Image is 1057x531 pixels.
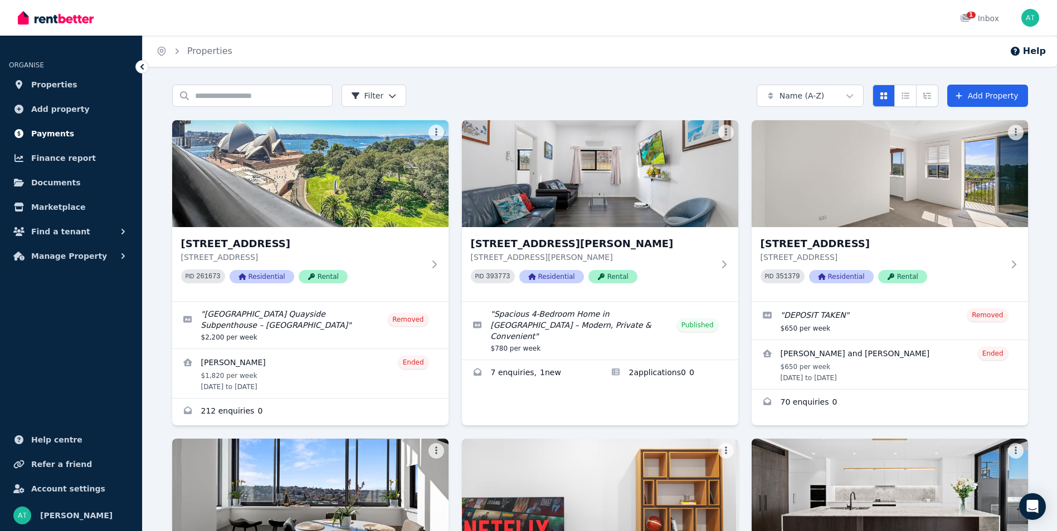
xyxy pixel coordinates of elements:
img: 3 Howarth St, Wyong [462,120,738,227]
button: More options [428,443,444,459]
a: Properties [187,46,232,56]
div: View options [873,85,938,107]
span: [PERSON_NAME] [40,509,113,522]
div: Inbox [960,13,999,24]
a: View details for Nathan Sayers and Jessica Rowe [752,340,1028,389]
span: Help centre [31,433,82,446]
a: 1 Macquarie Street, Sydney[STREET_ADDRESS][STREET_ADDRESS]PID 261673ResidentialRental [172,120,449,301]
a: Enquiries for 7/27 Parkes Street, Manly Vale [752,390,1028,416]
button: Filter [342,85,407,107]
a: Enquiries for 3 Howarth St, Wyong [462,360,600,387]
img: Alexander Tran [13,507,31,524]
a: Refer a friend [9,453,133,475]
a: Finance report [9,147,133,169]
a: Marketplace [9,196,133,218]
p: [STREET_ADDRESS][PERSON_NAME] [471,252,714,263]
button: More options [718,125,734,140]
a: Edit listing: Opera House Quayside Subpenthouse – Bennelong [172,302,449,348]
a: Edit listing: DEPOSIT TAKEN [752,302,1028,340]
button: Expanded list view [916,85,938,107]
a: Payments [9,122,133,145]
span: Manage Property [31,249,107,263]
span: 1 [967,12,976,18]
code: 393773 [486,273,510,281]
span: Name (A-Z) [780,90,825,101]
a: Documents [9,171,133,194]
small: PID [186,273,194,279]
small: PID [475,273,484,279]
img: 7/27 Parkes Street, Manly Vale [752,120,1028,227]
a: Properties [9,73,133,96]
span: Finance report [31,151,96,165]
h3: [STREET_ADDRESS] [181,236,424,252]
span: Refer a friend [31,458,92,471]
p: [STREET_ADDRESS] [761,252,1004,263]
button: More options [428,125,444,140]
a: Account settings [9,478,133,500]
button: Name (A-Z) [757,85,864,107]
span: Residential [809,270,874,283]
span: Add property [31,102,90,116]
h3: [STREET_ADDRESS] [761,236,1004,252]
code: 351379 [776,273,800,281]
div: Open Intercom Messenger [1019,493,1046,520]
a: Help centre [9,429,133,451]
span: Payments [31,127,74,140]
nav: Breadcrumb [143,36,246,67]
a: Applications for 3 Howarth St, Wyong [600,360,738,387]
img: RentBetter [18,9,94,26]
span: ORGANISE [9,61,44,69]
a: Add Property [947,85,1028,107]
button: Compact list view [894,85,917,107]
code: 261673 [196,273,220,281]
a: Edit listing: Spacious 4-Bedroom Home in Wyong – Modern, Private & Convenient [462,302,738,360]
span: Residential [519,270,584,283]
span: Marketplace [31,200,85,214]
span: Rental [299,270,348,283]
span: Filter [351,90,384,101]
span: Rental [878,270,927,283]
button: More options [1008,125,1024,140]
a: View details for Yu Chen [172,349,449,398]
button: Card view [873,85,895,107]
button: Find a tenant [9,220,133,243]
span: Rental [588,270,637,283]
a: Enquiries for 1 Macquarie Street, Sydney [172,399,449,425]
span: Residential [230,270,294,283]
h3: [STREET_ADDRESS][PERSON_NAME] [471,236,714,252]
img: 1 Macquarie Street, Sydney [172,120,449,227]
button: More options [718,443,734,459]
span: Properties [31,78,77,91]
a: 7/27 Parkes Street, Manly Vale[STREET_ADDRESS][STREET_ADDRESS]PID 351379ResidentialRental [752,120,1028,301]
img: Alexander Tran [1021,9,1039,27]
a: 3 Howarth St, Wyong[STREET_ADDRESS][PERSON_NAME][STREET_ADDRESS][PERSON_NAME]PID 393773Residentia... [462,120,738,301]
button: More options [1008,443,1024,459]
a: Add property [9,98,133,120]
button: Manage Property [9,245,133,267]
small: PID [765,273,774,279]
span: Documents [31,176,81,189]
p: [STREET_ADDRESS] [181,252,424,263]
span: Account settings [31,482,105,495]
span: Find a tenant [31,225,90,238]
button: Help [1010,45,1046,58]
